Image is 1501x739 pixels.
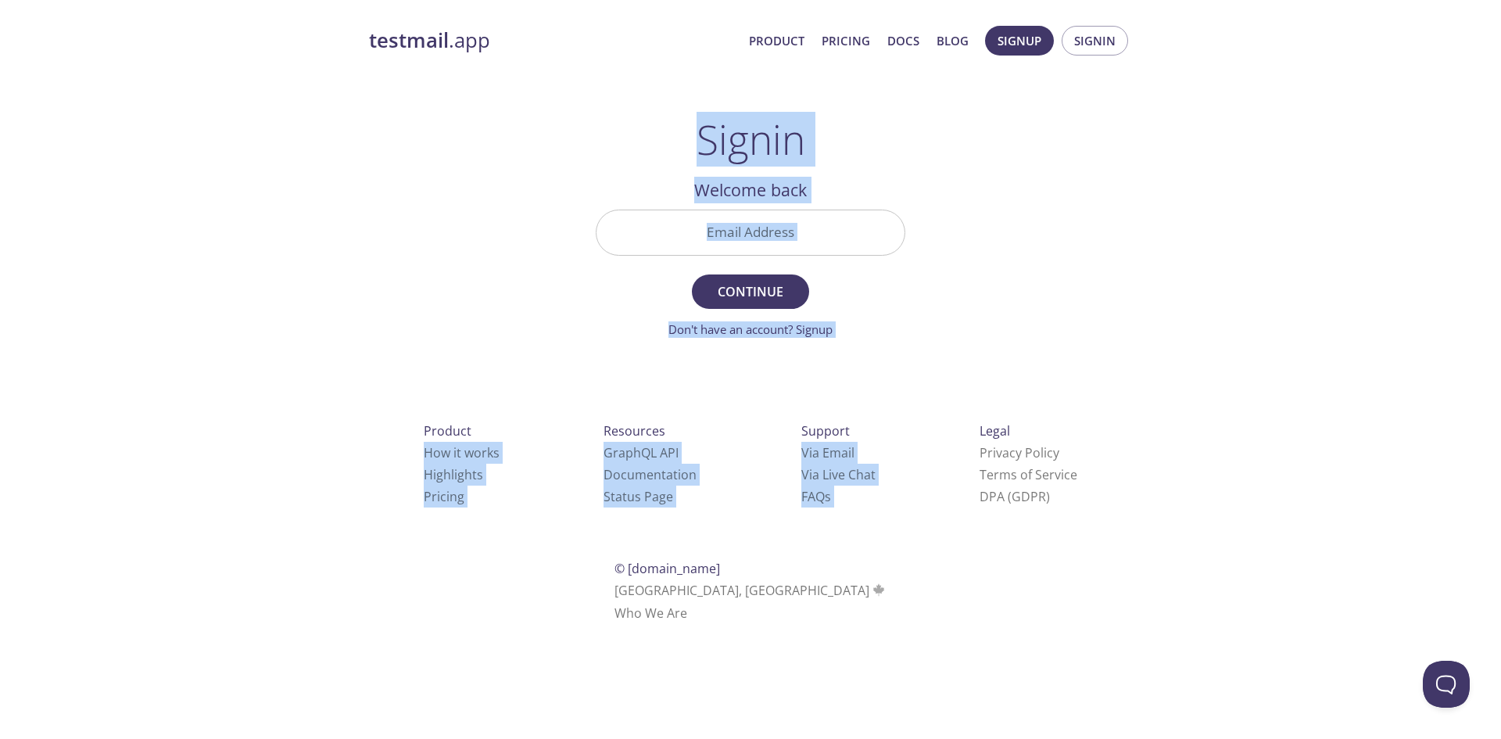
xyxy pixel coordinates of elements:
[692,274,809,309] button: Continue
[887,30,919,51] a: Docs
[980,488,1050,505] a: DPA (GDPR)
[985,26,1054,56] button: Signup
[604,466,697,483] a: Documentation
[604,488,673,505] a: Status Page
[614,560,720,577] span: © [DOMAIN_NAME]
[980,444,1059,461] a: Privacy Policy
[801,488,831,505] a: FAQ
[424,444,500,461] a: How it works
[697,116,805,163] h1: Signin
[801,444,854,461] a: Via Email
[749,30,804,51] a: Product
[424,488,464,505] a: Pricing
[369,27,736,54] a: testmail.app
[604,422,665,439] span: Resources
[980,422,1010,439] span: Legal
[1423,661,1470,708] iframe: Help Scout Beacon - Open
[822,30,870,51] a: Pricing
[801,422,850,439] span: Support
[1074,30,1116,51] span: Signin
[1062,26,1128,56] button: Signin
[709,281,792,303] span: Continue
[825,488,831,505] span: s
[424,466,483,483] a: Highlights
[937,30,969,51] a: Blog
[668,321,833,337] a: Don't have an account? Signup
[614,582,887,599] span: [GEOGRAPHIC_DATA], [GEOGRAPHIC_DATA]
[980,466,1077,483] a: Terms of Service
[424,422,471,439] span: Product
[596,177,905,203] h2: Welcome back
[604,444,679,461] a: GraphQL API
[801,466,876,483] a: Via Live Chat
[614,604,687,622] a: Who We Are
[369,27,449,54] strong: testmail
[998,30,1041,51] span: Signup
